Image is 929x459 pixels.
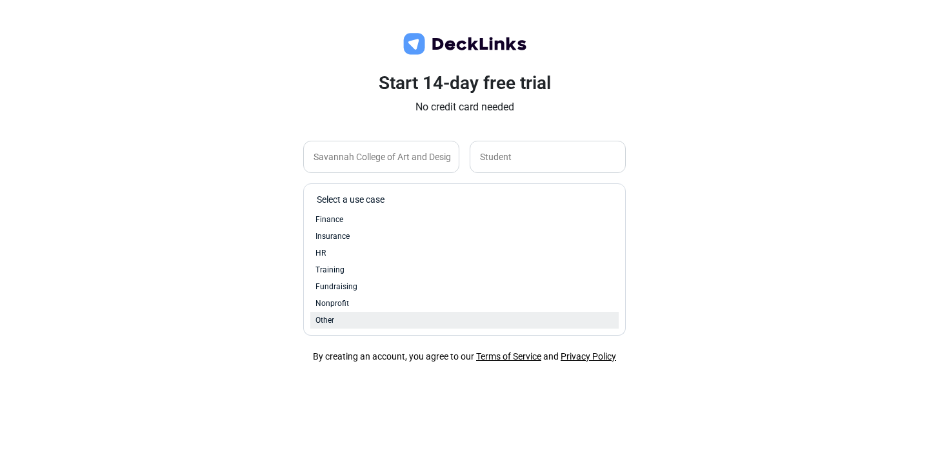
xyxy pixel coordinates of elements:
[303,141,459,173] input: Enter your company name
[303,99,626,115] p: No credit card needed
[400,31,529,57] img: deck-links-logo.c572c7424dfa0d40c150da8c35de9cd0.svg
[317,193,619,207] div: Select a use case
[315,230,350,242] span: Insurance
[315,281,357,292] span: Fundraising
[315,264,345,276] span: Training
[470,141,626,173] input: Enter your job title
[303,72,626,94] h3: Start 14-day free trial
[561,351,616,362] a: Privacy Policy
[315,214,343,225] span: Finance
[313,350,616,363] div: By creating an account, you agree to our and
[315,314,334,326] span: Other
[476,351,541,362] a: Terms of Service
[315,247,326,259] span: HR
[315,298,349,309] span: Nonprofit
